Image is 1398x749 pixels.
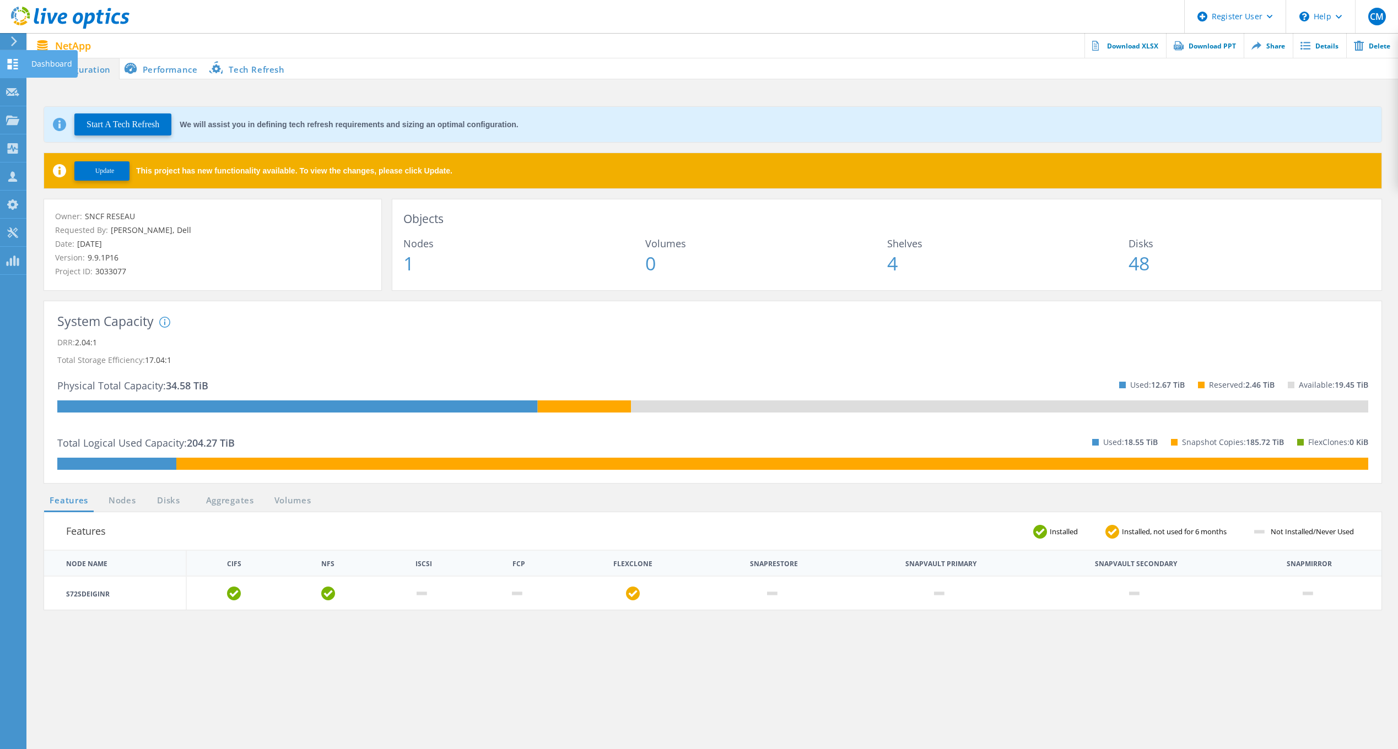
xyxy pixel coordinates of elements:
td: S72SDEIGINR [44,576,186,610]
p: Physical Total Capacity: [57,377,208,394]
p: Requested By: [55,224,370,236]
a: Download XLSX [1084,33,1166,58]
th: Snapmirror [1287,561,1332,567]
span: 9.9.1P16 [85,252,118,263]
span: 4 [887,254,1129,273]
a: Details [1293,33,1346,58]
p: Version: [55,252,370,264]
div: Dashboard [31,60,72,68]
a: Share [1244,33,1293,58]
th: CIFS [227,561,241,567]
a: Volumes [269,494,317,508]
th: Snapvault Secondary [1095,561,1177,567]
span: 48 [1129,254,1370,273]
span: Volumes [645,238,887,248]
a: Download PPT [1166,33,1244,58]
span: Not Installed/Never Used [1268,528,1365,535]
p: Date: [55,238,370,250]
p: FlexClones: [1308,433,1368,451]
span: SNCF RESEAU [82,211,135,221]
th: Snaprestore [750,561,798,567]
th: FlexClone [613,561,652,567]
span: 3033077 [93,266,126,276]
svg: \n [1299,12,1309,21]
th: NFS [321,561,334,567]
a: Aggregates [199,494,261,508]
span: CM [1370,12,1384,21]
span: 19.45 TiB [1335,379,1368,390]
a: Delete [1346,33,1398,58]
span: Nodes [403,238,645,248]
span: This project has new functionality available. To view the changes, please click Update. [136,167,452,175]
th: Node Name [44,550,186,576]
span: 2.46 TiB [1245,379,1275,390]
span: Installed [1047,528,1089,535]
th: FCP [512,561,525,567]
p: Snapshot Copies: [1182,433,1284,451]
span: 12.67 TiB [1151,379,1185,390]
span: 18.55 TiB [1124,437,1158,447]
th: iSCSI [415,561,432,567]
span: [DATE] [74,238,102,249]
span: Shelves [887,238,1129,248]
span: Disks [1129,238,1370,248]
a: Features [44,494,94,508]
span: 204.27 TiB [187,436,235,449]
button: Update [74,161,129,181]
span: 17.04:1 [145,355,171,365]
h3: System Capacity [57,314,154,328]
a: Live Optics Dashboard [11,23,129,31]
span: Installed, not used for 6 months [1119,528,1238,535]
span: 0 KiB [1350,437,1368,447]
a: Disks [154,494,183,508]
span: 1 [403,254,645,273]
div: We will assist you in defining tech refresh requirements and sizing an optimal configuration. [180,121,518,128]
p: Reserved: [1209,376,1275,394]
span: NetApp [55,41,91,51]
p: Total Logical Used Capacity: [57,434,235,452]
p: Used: [1103,433,1158,451]
p: Used: [1130,376,1185,394]
span: [PERSON_NAME], Dell [108,225,191,235]
p: DRR: [57,334,1368,351]
a: Nodes [105,494,140,508]
span: 0 [645,254,887,273]
span: Update [95,167,115,175]
th: Snapvault Primary [905,561,976,567]
h3: Features [66,523,106,539]
p: Owner: [55,210,370,222]
p: Available: [1299,376,1368,394]
span: 2.04:1 [75,337,97,348]
button: Start A Tech Refresh [74,113,171,135]
h3: Objects [403,210,1370,227]
p: Project ID: [55,265,370,278]
span: 185.72 TiB [1246,437,1284,447]
p: Total Storage Efficiency: [57,351,1368,369]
